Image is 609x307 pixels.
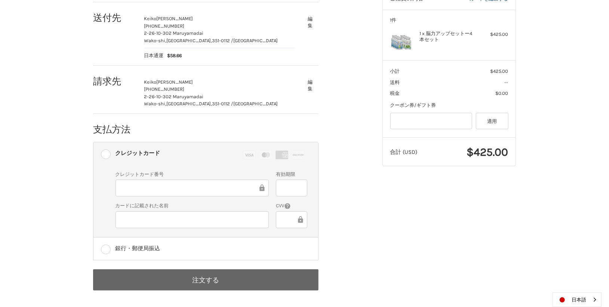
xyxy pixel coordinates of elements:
span: 税金 [390,90,400,96]
span: [GEOGRAPHIC_DATA], [167,101,212,106]
span: [PHONE_NUMBER] [144,23,185,29]
div: クーポン券/ギフト券 [390,102,508,109]
iframe: 安全なクレジットカードフレーム - CVV [281,215,296,224]
h4: 1 x 脳力アップセットー4本セット [420,31,477,43]
label: CVV [276,202,307,210]
iframe: セキュア・クレジットカード・フレーム - 有効期限 [281,184,302,192]
span: Wako-shi, [144,101,167,106]
h3: 1件 [390,17,508,23]
span: 2-26-10-302 Maruyamadai [144,30,204,36]
span: [GEOGRAPHIC_DATA], [167,38,212,43]
span: 合計 (USD) [390,149,418,155]
iframe: セキュア・クレジットカード・フレーム - クレジットカード番号 [121,184,258,192]
span: 2-26-10-302 Maruyamadai [144,94,204,99]
span: [PHONE_NUMBER] [144,86,185,92]
h2: 請求先 [93,75,137,87]
a: 日本語 [553,293,601,307]
span: Keiko [144,79,157,85]
span: [PERSON_NAME] [157,16,193,21]
input: Gift Certificate or Coupon Code [390,113,473,130]
button: 適用 [476,113,508,130]
span: 送料 [390,80,400,85]
span: Keiko [144,16,157,21]
aside: Language selected: 日本語 [553,292,602,307]
h2: 支払方法 [93,124,137,135]
h2: 送付先 [93,12,137,24]
span: 小計 [390,68,400,74]
span: [GEOGRAPHIC_DATA] [234,101,278,106]
label: クレジットカード番号 [116,171,269,178]
span: -- [505,80,508,85]
label: カードに記載された名前 [116,202,269,210]
div: 銀行・郵便局振込 [116,242,160,255]
span: $425.00 [467,145,508,159]
button: 編集 [302,77,319,95]
button: 編集 [302,13,319,31]
span: $58.66 [164,52,182,59]
span: [GEOGRAPHIC_DATA] [234,38,278,43]
span: $0.00 [496,90,508,96]
div: $425.00 [479,31,508,38]
span: 351-0112 / [212,38,234,43]
label: 有効期限 [276,171,307,178]
span: 351-0112 / [212,101,234,106]
span: [PERSON_NAME] [157,79,193,85]
span: Wako-shi, [144,38,167,43]
button: 注文する [93,269,319,291]
iframe: セキュア・クレジットカード・フレーム - カード所有者名 [121,215,264,224]
span: 日本通運 [144,52,164,59]
span: $425.00 [490,68,508,74]
div: Language [553,292,602,307]
div: クレジットカード [116,147,160,159]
